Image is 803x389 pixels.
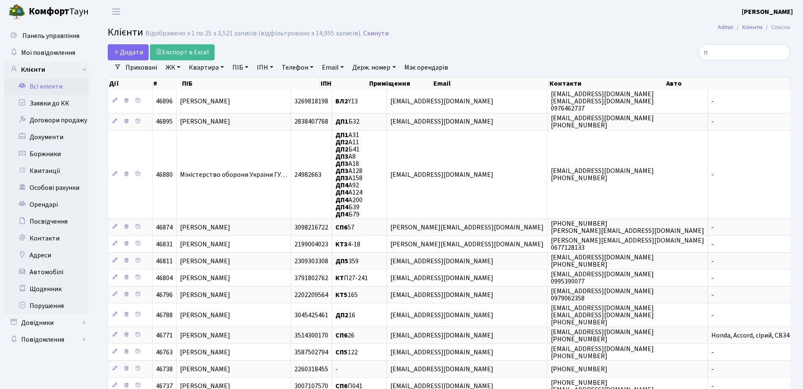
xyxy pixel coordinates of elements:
[335,97,348,106] b: ВЛ2
[705,19,803,36] nav: breadcrumb
[181,78,320,89] th: ПІБ
[4,146,89,162] a: Боржники
[335,331,348,340] b: СП6
[4,78,89,95] a: Всі клієнти
[551,219,704,235] span: [PHONE_NUMBER] [PERSON_NAME][EMAIL_ADDRESS][DOMAIN_NAME]
[4,314,89,331] a: Довідники
[335,348,348,357] b: СП5
[390,97,493,106] span: [EMAIL_ADDRESS][DOMAIN_NAME]
[4,179,89,196] a: Особові рахунки
[180,311,230,320] span: [PERSON_NAME]
[4,95,89,112] a: Заявки до КК
[390,311,493,320] span: [EMAIL_ADDRESS][DOMAIN_NAME]
[108,25,143,40] span: Клієнти
[108,78,152,89] th: Дії
[711,290,714,300] span: -
[390,348,493,357] span: [EMAIL_ADDRESS][DOMAIN_NAME]
[180,97,230,106] span: [PERSON_NAME]
[294,117,328,127] span: 2838407768
[29,5,69,18] b: Комфорт
[551,303,654,327] span: [EMAIL_ADDRESS][DOMAIN_NAME] [EMAIL_ADDRESS][DOMAIN_NAME] [PHONE_NUMBER]
[4,196,89,213] a: Орендарі
[335,188,348,197] b: ДП4
[4,331,89,348] a: Повідомлення
[4,213,89,230] a: Посвідчення
[762,23,790,32] li: Список
[711,311,714,320] span: -
[711,273,714,283] span: -
[699,44,790,60] input: Пошук...
[229,60,252,75] a: ПІБ
[162,60,184,75] a: ЖК
[106,5,127,19] button: Переключити навігацію
[335,159,348,168] b: ДП3
[4,44,89,61] a: Мої повідомлення
[180,290,230,300] span: [PERSON_NAME]
[180,348,230,357] span: [PERSON_NAME]
[22,31,79,41] span: Панель управління
[390,223,544,232] span: [PERSON_NAME][EMAIL_ADDRESS][DOMAIN_NAME]
[390,117,493,127] span: [EMAIL_ADDRESS][DOMAIN_NAME]
[711,240,714,249] span: -
[335,130,362,219] span: А31 А11 Б41 А8 А18 А128 А158 А92 А124 А200 Б39 Б79
[335,117,359,127] span: Б32
[108,44,149,60] a: Додати
[335,223,354,232] span: 57
[156,311,173,320] span: 46788
[335,166,348,176] b: ДП3
[335,311,355,320] span: 16
[156,97,173,106] span: 46896
[742,23,762,32] a: Клієнти
[156,331,173,340] span: 46771
[335,290,358,300] span: 165
[335,203,348,212] b: ДП4
[711,223,714,232] span: -
[335,240,360,249] span: 4-18
[4,247,89,264] a: Адреси
[335,348,358,357] span: 122
[335,181,348,190] b: ДП4
[185,60,227,75] a: Квартира
[711,97,714,106] span: -
[21,48,75,57] span: Мої повідомлення
[335,365,338,374] span: -
[335,145,348,154] b: ДП2
[29,5,89,19] span: Таун
[180,273,230,283] span: [PERSON_NAME]
[294,331,328,340] span: 3514300170
[335,223,348,232] b: СП6
[390,257,493,266] span: [EMAIL_ADDRESS][DOMAIN_NAME]
[711,257,714,266] span: -
[335,97,358,106] span: Y13
[294,311,328,320] span: 3045425461
[4,230,89,247] a: Контакти
[180,257,230,266] span: [PERSON_NAME]
[4,162,89,179] a: Квитанції
[390,365,493,374] span: [EMAIL_ADDRESS][DOMAIN_NAME]
[551,270,654,286] span: [EMAIL_ADDRESS][DOMAIN_NAME] 0995390077
[551,166,654,183] span: [EMAIL_ADDRESS][DOMAIN_NAME] [PHONE_NUMBER]
[278,60,317,75] a: Телефон
[335,210,348,219] b: ДП4
[318,60,347,75] a: Email
[711,348,714,357] span: -
[335,130,348,140] b: ДП1
[156,273,173,283] span: 46804
[335,311,348,320] b: ДП2
[156,290,173,300] span: 46796
[390,240,544,249] span: [PERSON_NAME][EMAIL_ADDRESS][DOMAIN_NAME]
[156,257,173,266] span: 46811
[742,7,793,16] b: [PERSON_NAME]
[294,170,321,179] span: 24982663
[711,117,714,127] span: -
[294,257,328,266] span: 2309303308
[294,290,328,300] span: 2202209564
[390,170,493,179] span: [EMAIL_ADDRESS][DOMAIN_NAME]
[363,30,389,38] a: Скинути
[335,195,348,205] b: ДП4
[551,236,704,252] span: [PERSON_NAME][EMAIL_ADDRESS][DOMAIN_NAME] 0677128133
[390,331,493,340] span: [EMAIL_ADDRESS][DOMAIN_NAME]
[335,152,348,161] b: ДП3
[156,170,173,179] span: 46880
[180,365,230,374] span: [PERSON_NAME]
